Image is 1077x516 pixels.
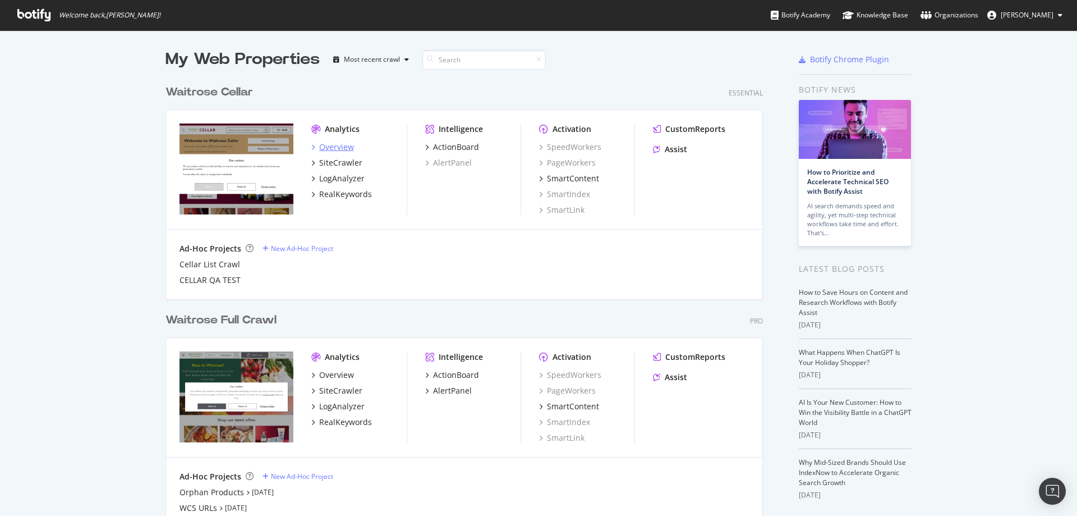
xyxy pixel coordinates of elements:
[799,370,912,380] div: [DATE]
[252,487,274,497] a: [DATE]
[807,202,903,238] div: AI search demands speed and agility, yet multi-step technical workflows take time and effort. Tha...
[553,124,591,135] div: Activation
[539,157,596,168] a: PageWorkers
[439,124,483,135] div: Intelligence
[179,259,240,270] a: Cellar List Crawl
[799,320,912,330] div: [DATE]
[799,398,912,427] a: AI Is Your New Customer: How to Win the Visibility Battle in a ChatGPT World
[539,204,584,216] a: SmartLink
[165,84,257,101] a: Waitrose Cellar
[807,167,889,196] a: How to Prioritize and Accelerate Technical SEO with Botify Assist
[325,124,360,135] div: Analytics
[539,432,584,444] a: SmartLink
[179,503,217,514] a: WCS URLs
[165,48,320,71] div: My Web Properties
[439,351,483,363] div: Intelligence
[978,6,1071,24] button: [PERSON_NAME]
[1001,10,1053,20] span: Phil McDonald
[547,173,599,184] div: SmartContent
[179,487,244,498] a: Orphan Products
[665,124,725,135] div: CustomReports
[319,189,372,200] div: RealKeywords
[433,385,472,396] div: AlertPanel
[665,144,687,155] div: Assist
[799,458,906,487] a: Why Mid-Sized Brands Should Use IndexNow to Accelerate Organic Search Growth
[433,369,479,381] div: ActionBoard
[799,54,889,65] a: Botify Chrome Plugin
[311,401,365,412] a: LogAnalyzer
[799,287,908,317] a: How to Save Hours on Content and Research Workflows with Botify Assist
[179,275,241,286] a: CELLAR QA TEST
[319,157,362,168] div: SiteCrawler
[329,51,413,69] button: Most recent crawl
[547,401,599,412] div: SmartContent
[750,316,763,326] div: Pro
[311,189,372,200] a: RealKeywords
[311,417,372,428] a: RealKeywords
[59,11,160,20] span: Welcome back, [PERSON_NAME] !
[311,173,365,184] a: LogAnalyzer
[539,401,599,412] a: SmartContent
[263,244,333,253] a: New Ad-Hoc Project
[179,471,241,482] div: Ad-Hoc Projects
[319,401,365,412] div: LogAnalyzer
[319,173,365,184] div: LogAnalyzer
[843,10,908,21] div: Knowledge Base
[422,50,546,70] input: Search
[311,157,362,168] a: SiteCrawler
[425,369,479,381] a: ActionBoard
[311,385,362,396] a: SiteCrawler
[1039,478,1066,505] div: Open Intercom Messenger
[799,348,900,367] a: What Happens When ChatGPT Is Your Holiday Shopper?
[179,351,293,442] img: www.waitrose.com
[319,141,354,153] div: Overview
[799,100,911,159] img: How to Prioritize and Accelerate Technical SEO with Botify Assist
[433,141,479,153] div: ActionBoard
[653,124,725,135] a: CustomReports
[311,369,354,381] a: Overview
[539,189,590,200] a: SmartIndex
[539,385,596,396] a: PageWorkers
[665,351,725,363] div: CustomReports
[179,124,293,214] img: waitrosecellar.com
[539,417,590,428] a: SmartIndex
[319,369,354,381] div: Overview
[311,141,354,153] a: Overview
[553,351,591,363] div: Activation
[653,144,687,155] a: Assist
[799,490,912,500] div: [DATE]
[344,56,400,63] div: Most recent crawl
[271,472,333,481] div: New Ad-Hoc Project
[263,472,333,481] a: New Ad-Hoc Project
[425,157,472,168] a: AlertPanel
[271,244,333,253] div: New Ad-Hoc Project
[799,84,912,96] div: Botify news
[771,10,830,21] div: Botify Academy
[539,173,599,184] a: SmartContent
[920,10,978,21] div: Organizations
[165,312,281,328] a: Waitrose Full Crawl
[729,88,763,98] div: Essential
[225,503,247,513] a: [DATE]
[539,141,601,153] a: SpeedWorkers
[539,369,601,381] a: SpeedWorkers
[165,84,253,101] div: Waitrose Cellar
[653,351,725,363] a: CustomReports
[653,372,687,383] a: Assist
[325,351,360,363] div: Analytics
[179,243,241,254] div: Ad-Hoc Projects
[425,385,472,396] a: AlertPanel
[319,385,362,396] div: SiteCrawler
